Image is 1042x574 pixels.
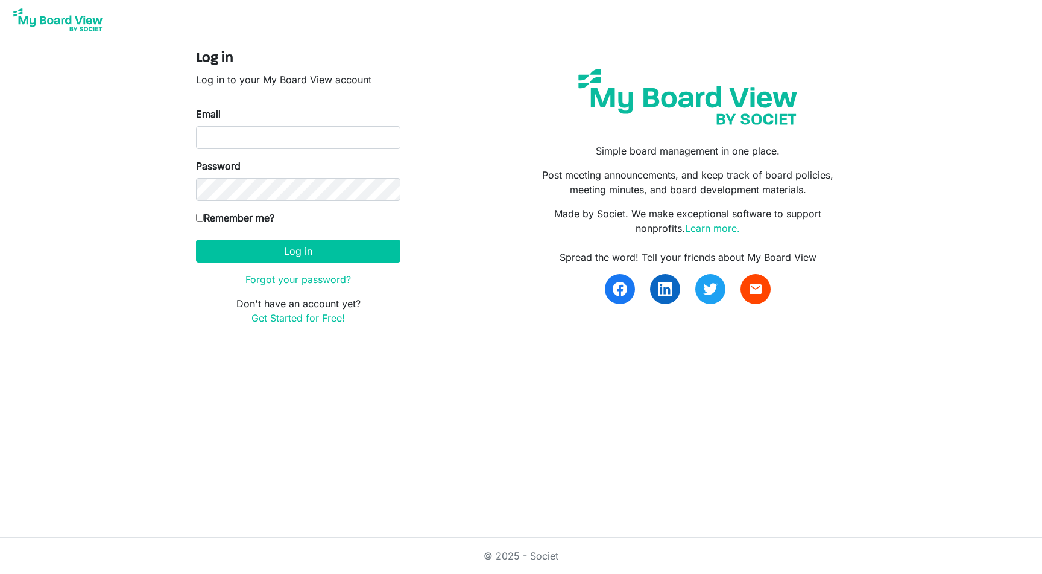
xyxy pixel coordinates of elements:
div: Spread the word! Tell your friends about My Board View [530,250,846,264]
p: Don't have an account yet? [196,296,400,325]
img: my-board-view-societ.svg [569,60,806,134]
input: Remember me? [196,214,204,222]
a: © 2025 - Societ [484,550,558,562]
a: Forgot your password? [245,273,351,285]
img: facebook.svg [613,282,627,296]
h4: Log in [196,50,400,68]
a: email [740,274,771,304]
label: Email [196,107,221,121]
span: email [748,282,763,296]
p: Post meeting announcements, and keep track of board policies, meeting minutes, and board developm... [530,168,846,197]
a: Get Started for Free! [251,312,345,324]
p: Simple board management in one place. [530,144,846,158]
label: Remember me? [196,211,274,225]
p: Made by Societ. We make exceptional software to support nonprofits. [530,206,846,235]
p: Log in to your My Board View account [196,72,400,87]
img: twitter.svg [703,282,718,296]
label: Password [196,159,241,173]
button: Log in [196,240,400,263]
img: linkedin.svg [658,282,672,296]
a: Learn more. [685,222,740,234]
img: My Board View Logo [10,5,106,35]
